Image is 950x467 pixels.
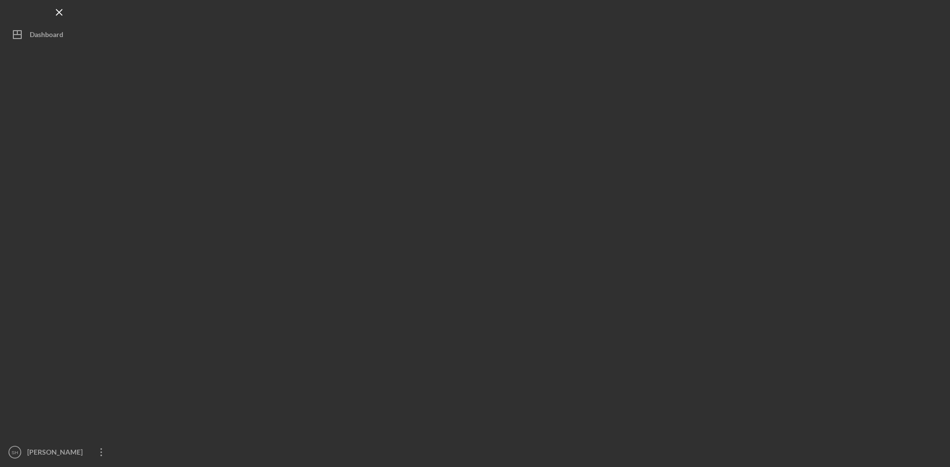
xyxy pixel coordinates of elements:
[30,25,63,47] div: Dashboard
[5,25,114,44] button: Dashboard
[11,450,18,455] text: SH
[5,442,114,462] button: SH[PERSON_NAME]
[25,442,89,465] div: [PERSON_NAME]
